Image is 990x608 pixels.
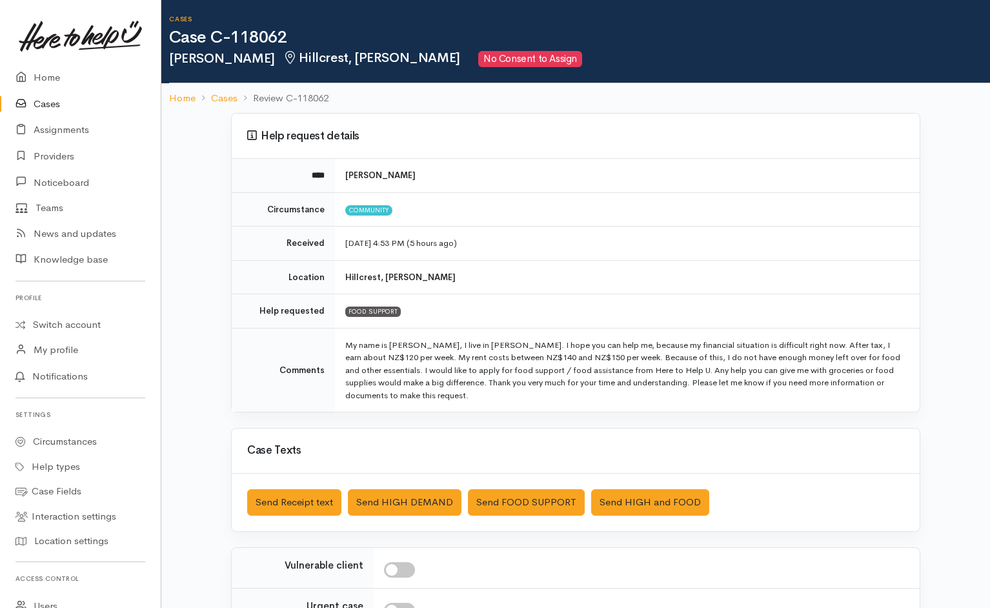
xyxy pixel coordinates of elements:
[15,570,145,587] h6: Access control
[345,272,456,283] b: Hillcrest, [PERSON_NAME]
[468,489,585,516] button: Send FOOD SUPPORT
[591,489,709,516] button: Send HIGH and FOOD
[345,307,401,317] div: FOOD SUPPORT
[232,328,335,412] td: Comments
[345,170,416,181] b: [PERSON_NAME]
[247,489,341,516] button: Send Receipt text
[232,227,335,261] td: Received
[232,260,335,294] td: Location
[169,51,990,67] h2: [PERSON_NAME]
[161,83,990,114] nav: breadcrumb
[237,91,328,106] li: Review C-118062
[169,15,990,23] h6: Cases
[348,489,461,516] button: Send HIGH DEMAND
[232,192,335,227] td: Circumstance
[15,406,145,423] h6: Settings
[169,91,196,106] a: Home
[285,558,363,573] label: Vulnerable client
[247,445,904,457] h3: Case Texts
[211,91,237,106] a: Cases
[283,50,460,66] span: Hillcrest, [PERSON_NAME]
[345,205,392,216] span: Community
[247,130,904,143] h3: Help request details
[15,289,145,307] h6: Profile
[169,28,990,47] h1: Case C-118062
[335,328,920,412] td: My name is [PERSON_NAME], I live in [PERSON_NAME]. I hope you can help me, because my financial s...
[478,51,581,67] span: No Consent to Assign
[335,227,920,261] td: [DATE] 4:53 PM (5 hours ago)
[232,294,335,329] td: Help requested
